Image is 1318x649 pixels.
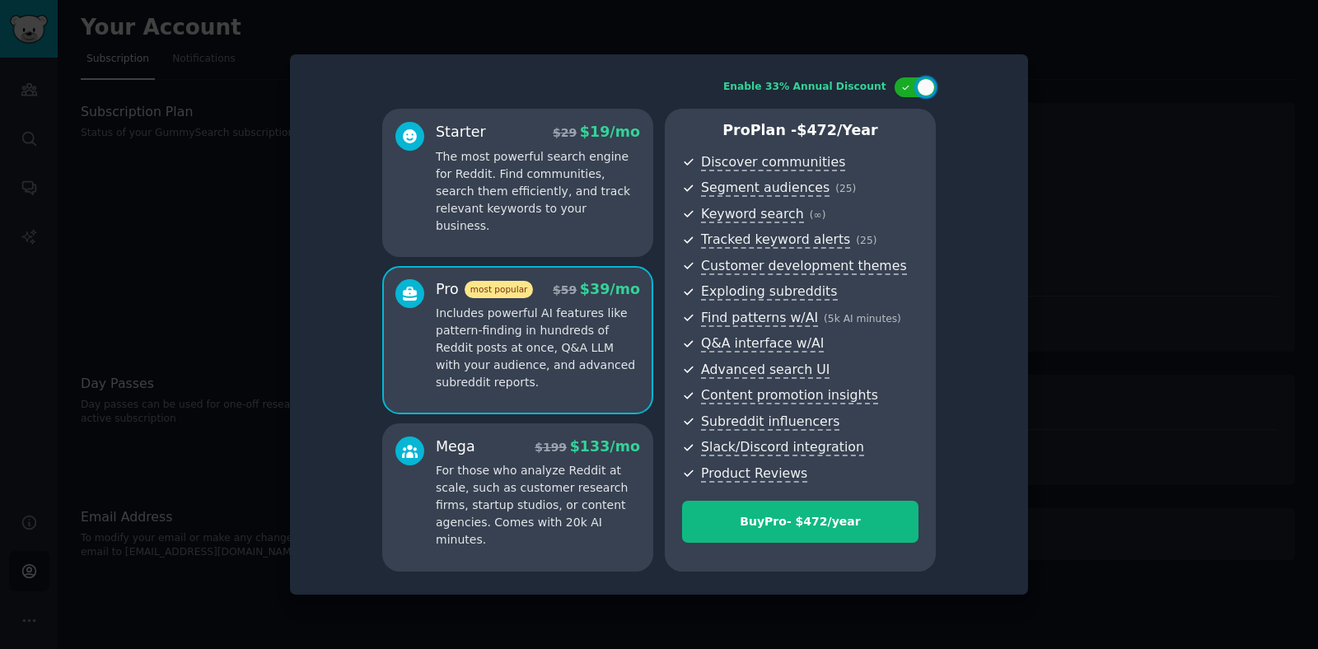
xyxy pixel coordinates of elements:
[701,258,907,275] span: Customer development themes
[701,310,818,327] span: Find patterns w/AI
[701,362,830,379] span: Advanced search UI
[683,513,918,530] div: Buy Pro - $ 472 /year
[682,120,918,141] p: Pro Plan -
[436,279,533,300] div: Pro
[810,209,826,221] span: ( ∞ )
[701,180,830,197] span: Segment audiences
[553,126,577,139] span: $ 29
[701,413,839,431] span: Subreddit influencers
[797,122,877,138] span: $ 472 /year
[580,281,640,297] span: $ 39 /mo
[701,231,850,249] span: Tracked keyword alerts
[436,122,486,142] div: Starter
[701,154,845,171] span: Discover communities
[436,305,640,391] p: Includes powerful AI features like pattern-finding in hundreds of Reddit posts at once, Q&A LLM w...
[535,441,567,454] span: $ 199
[701,465,807,483] span: Product Reviews
[856,235,876,246] span: ( 25 )
[436,148,640,235] p: The most powerful search engine for Reddit. Find communities, search them efficiently, and track ...
[835,183,856,194] span: ( 25 )
[465,281,534,298] span: most popular
[580,124,640,140] span: $ 19 /mo
[570,438,640,455] span: $ 133 /mo
[701,439,864,456] span: Slack/Discord integration
[723,80,886,95] div: Enable 33% Annual Discount
[553,283,577,296] span: $ 59
[824,313,901,324] span: ( 5k AI minutes )
[701,283,837,301] span: Exploding subreddits
[436,437,475,457] div: Mega
[436,462,640,549] p: For those who analyze Reddit at scale, such as customer research firms, startup studios, or conte...
[682,501,918,543] button: BuyPro- $472/year
[701,335,824,353] span: Q&A interface w/AI
[701,206,804,223] span: Keyword search
[701,387,878,404] span: Content promotion insights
